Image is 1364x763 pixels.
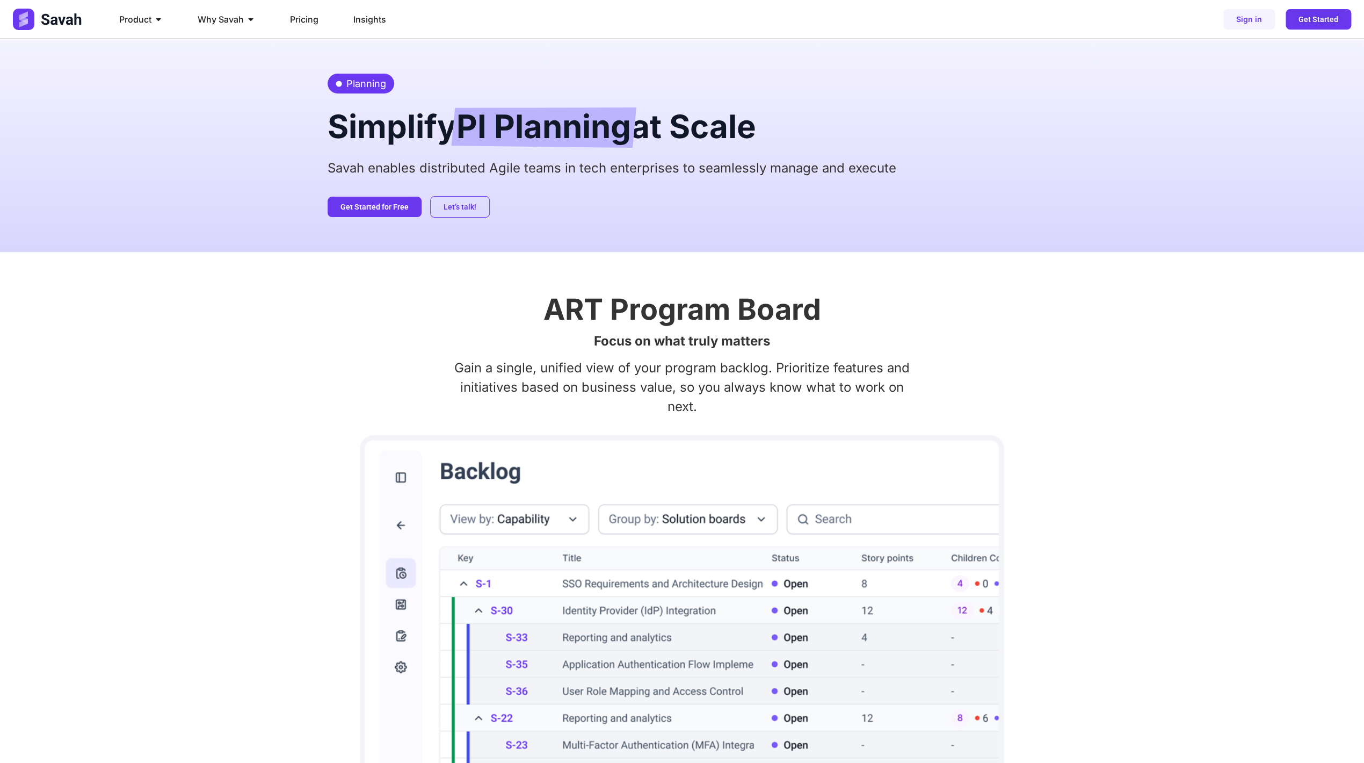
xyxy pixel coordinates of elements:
[456,107,631,148] span: PI Planning
[328,335,1036,348] h2: Focus on what truly matters
[353,13,386,26] a: Insights
[119,13,151,26] span: Product
[111,9,876,30] nav: Menu
[328,358,1036,416] p: Gain a single, unified view of your program backlog. Prioritize features and initiatives based on...
[344,76,386,91] span: Planning
[340,203,409,211] span: Get Started for Free
[1298,16,1338,23] span: Get Started
[328,104,1036,148] h2: Simplify at Scale
[1236,16,1262,23] span: Sign in
[1286,9,1351,30] a: Get Started
[328,197,422,217] a: Get Started for Free
[328,159,1036,178] p: Savah enables distributed Agile teams in tech enterprises to seamlessly manage and execute
[198,13,244,26] span: Why Savah
[444,203,476,211] span: Let’s talk!
[290,13,318,26] a: Pricing
[1310,711,1364,763] iframe: Chat Widget
[430,196,490,218] a: Let’s talk!
[328,295,1036,324] h2: ART Program Board
[111,9,876,30] div: Menu Toggle
[1223,9,1275,30] a: Sign in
